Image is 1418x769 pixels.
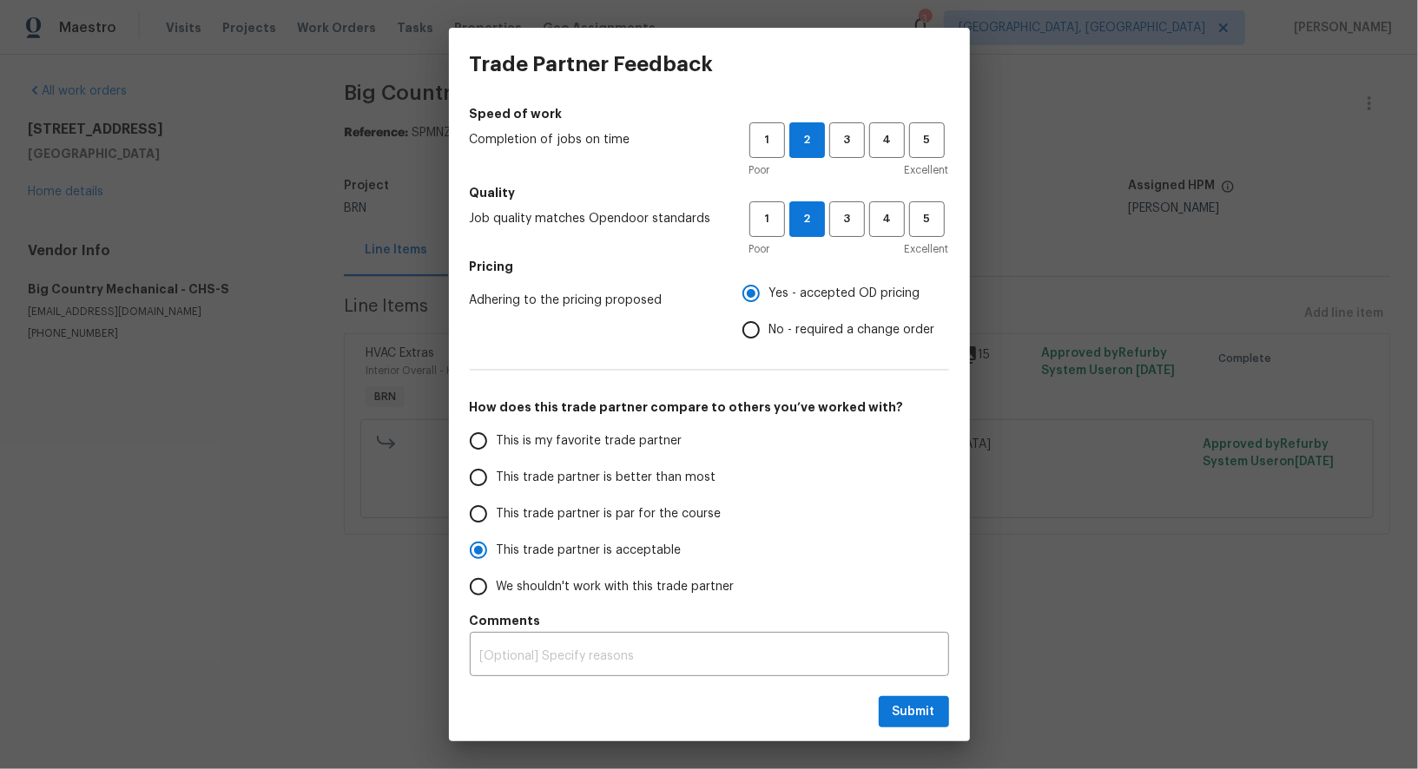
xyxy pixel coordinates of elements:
[470,131,722,148] span: Completion of jobs on time
[879,696,949,728] button: Submit
[790,209,824,229] span: 2
[497,578,735,596] span: We shouldn't work with this trade partner
[905,240,949,258] span: Excellent
[869,122,905,158] button: 4
[911,130,943,150] span: 5
[470,52,714,76] h3: Trade Partner Feedback
[470,292,715,309] span: Adhering to the pricing proposed
[893,701,935,723] span: Submit
[470,210,722,227] span: Job quality matches Opendoor standards
[789,201,825,237] button: 2
[497,542,682,560] span: This trade partner is acceptable
[871,130,903,150] span: 4
[831,130,863,150] span: 3
[905,161,949,179] span: Excellent
[831,209,863,229] span: 3
[470,612,949,629] h5: Comments
[749,201,785,237] button: 1
[470,423,949,605] div: How does this trade partner compare to others you’ve worked with?
[749,240,770,258] span: Poor
[769,285,920,303] span: Yes - accepted OD pricing
[909,201,945,237] button: 5
[769,321,935,339] span: No - required a change order
[497,432,683,450] span: This is my favorite trade partner
[790,130,824,150] span: 2
[470,105,949,122] h5: Speed of work
[909,122,945,158] button: 5
[871,209,903,229] span: 4
[911,209,943,229] span: 5
[470,398,949,416] h5: How does this trade partner compare to others you’ve worked with?
[470,184,949,201] h5: Quality
[829,122,865,158] button: 3
[749,161,770,179] span: Poor
[751,130,783,150] span: 1
[497,469,716,487] span: This trade partner is better than most
[742,275,949,348] div: Pricing
[749,122,785,158] button: 1
[869,201,905,237] button: 4
[751,209,783,229] span: 1
[470,258,949,275] h5: Pricing
[829,201,865,237] button: 3
[497,505,722,523] span: This trade partner is par for the course
[789,122,825,158] button: 2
